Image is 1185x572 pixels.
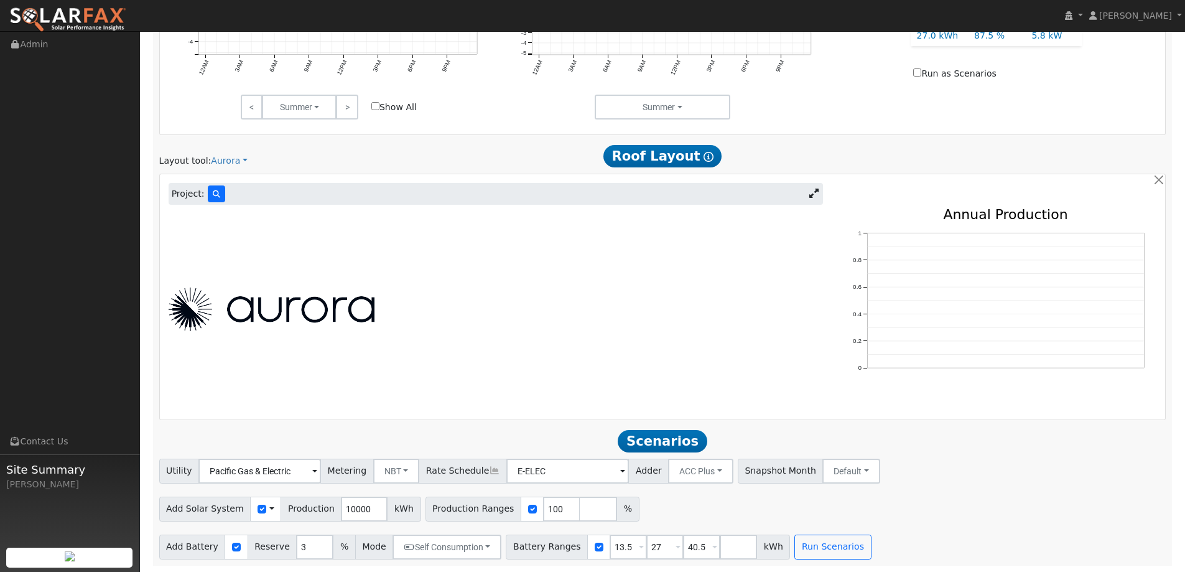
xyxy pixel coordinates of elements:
[740,59,751,73] text: 6PM
[187,38,193,45] text: -4
[704,152,713,162] i: Show Help
[805,185,823,204] a: Expand Aurora window
[65,551,75,561] img: retrieve
[159,459,200,484] span: Utility
[913,68,921,77] input: Run as Scenarios
[521,29,527,35] text: -3
[774,59,786,73] text: 9PM
[602,59,613,73] text: 6AM
[6,478,133,491] div: [PERSON_NAME]
[858,365,862,372] text: 0
[393,535,501,560] button: Self Consumption
[211,154,248,167] a: Aurora
[387,497,421,522] span: kWh
[373,459,420,484] button: NBT
[616,497,639,522] span: %
[233,59,244,73] text: 3AM
[262,95,337,120] button: Summer
[913,67,996,80] label: Run as Scenarios
[333,535,355,560] span: %
[531,59,544,75] text: 12AM
[6,461,133,478] span: Site Summary
[172,187,205,200] span: Project:
[738,459,824,484] span: Snapshot Month
[853,257,862,264] text: 0.8
[521,49,527,56] text: -5
[241,95,263,120] a: <
[320,459,374,484] span: Metering
[628,459,669,484] span: Adder
[419,459,507,484] span: Rate Schedule
[521,39,527,46] text: -4
[159,156,211,166] span: Layout tool:
[440,59,452,73] text: 9PM
[159,535,226,560] span: Add Battery
[794,535,871,560] button: Run Scenarios
[853,311,862,317] text: 0.4
[371,101,417,114] label: Show All
[669,59,682,75] text: 12PM
[668,459,733,484] button: ACC Plus
[756,535,790,560] span: kWh
[169,288,374,331] img: Aurora Logo
[506,535,588,560] span: Battery Ranges
[267,59,279,73] text: 6AM
[1025,29,1082,42] div: 5.8 kW
[197,59,210,75] text: 12AM
[335,59,348,75] text: 12PM
[858,230,862,237] text: 1
[853,284,862,291] text: 0.6
[302,59,314,73] text: 9AM
[603,145,722,167] span: Roof Layout
[822,459,880,484] button: Default
[281,497,342,522] span: Production
[159,497,251,522] span: Add Solar System
[355,535,393,560] span: Mode
[425,497,521,522] span: Production Ranges
[336,95,358,120] a: >
[406,59,417,73] text: 6PM
[198,459,321,484] input: Select a Utility
[1099,11,1172,21] span: [PERSON_NAME]
[967,29,1025,42] div: 87.5 %
[910,29,967,42] div: 27.0 kWh
[371,102,379,110] input: Show All
[705,59,717,73] text: 3PM
[853,338,862,345] text: 0.2
[506,459,629,484] input: Select a Rate Schedule
[618,430,707,452] span: Scenarios
[9,7,126,33] img: SolarFax
[248,535,297,560] span: Reserve
[567,59,578,73] text: 3AM
[943,207,1067,222] text: Annual Production
[595,95,731,120] button: Summer
[636,59,647,73] text: 9AM
[371,59,383,73] text: 3PM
